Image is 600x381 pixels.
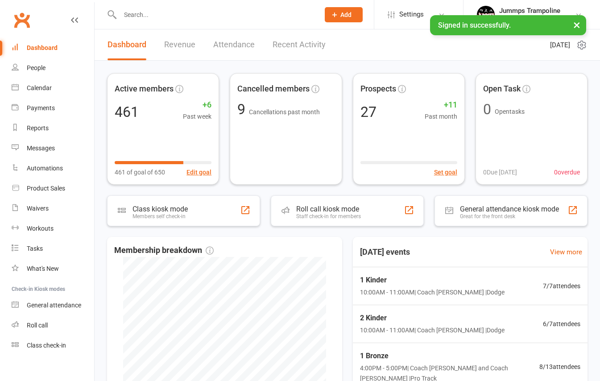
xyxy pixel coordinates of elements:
div: Messages [27,145,55,152]
div: What's New [27,265,59,272]
a: Clubworx [11,9,33,31]
span: Prospects [360,83,396,95]
span: 0 Due [DATE] [483,167,517,177]
div: Dashboard [27,44,58,51]
div: Members self check-in [132,213,188,219]
a: Messages [12,138,94,158]
a: Dashboard [108,29,146,60]
span: 461 of goal of 650 [115,167,165,177]
div: Jummps Parkwood Pty Ltd [499,15,575,23]
span: Signed in successfully. [438,21,511,29]
button: Set goal [434,167,457,177]
a: Workouts [12,219,94,239]
span: 10:00AM - 11:00AM | Coach [PERSON_NAME] | Dodge [360,325,505,335]
button: Add [325,7,363,22]
span: [DATE] [550,40,570,50]
span: +11 [425,99,457,112]
div: Automations [27,165,63,172]
span: Cancelled members [237,83,310,95]
a: Payments [12,98,94,118]
a: View more [550,247,582,257]
span: 7 / 7 attendees [543,281,580,291]
a: General attendance kiosk mode [12,295,94,315]
span: Past month [425,112,457,121]
span: 9 [237,101,249,118]
span: 0 overdue [554,167,580,177]
div: Great for the front desk [460,213,559,219]
div: 0 [483,102,491,116]
a: Attendance [213,29,255,60]
div: Reports [27,124,49,132]
div: Tasks [27,245,43,252]
a: Class kiosk mode [12,335,94,356]
a: What's New [12,259,94,279]
span: 1 Kinder [360,274,505,286]
a: Dashboard [12,38,94,58]
a: Automations [12,158,94,178]
a: Waivers [12,199,94,219]
div: People [27,64,46,71]
a: Tasks [12,239,94,259]
span: 8 / 13 attendees [539,362,580,372]
span: Settings [399,4,424,25]
div: Class kiosk mode [132,205,188,213]
a: Product Sales [12,178,94,199]
div: Waivers [27,205,49,212]
span: +6 [183,99,211,112]
div: Class check-in [27,342,66,349]
button: Edit goal [186,167,211,177]
div: Payments [27,104,55,112]
div: General attendance kiosk mode [460,205,559,213]
div: Calendar [27,84,52,91]
div: 27 [360,105,377,119]
a: Reports [12,118,94,138]
a: Roll call [12,315,94,335]
h3: [DATE] events [353,244,417,260]
div: Jummps Trampoline [499,7,575,15]
a: Recent Activity [273,29,326,60]
span: 6 / 7 attendees [543,319,580,329]
span: 2 Kinder [360,312,505,324]
span: Past week [183,112,211,121]
div: Workouts [27,225,54,232]
span: Add [340,11,352,18]
input: Search... [117,8,313,21]
span: 1 Bronze [360,350,540,362]
span: Active members [115,83,174,95]
div: 461 [115,105,139,119]
a: People [12,58,94,78]
a: Calendar [12,78,94,98]
button: × [569,15,585,34]
div: General attendance [27,302,81,309]
img: thumb_image1698795904.png [477,6,495,24]
div: Roll call [27,322,48,329]
div: Roll call kiosk mode [296,205,361,213]
span: Open tasks [495,108,525,115]
a: Revenue [164,29,195,60]
div: Staff check-in for members [296,213,361,219]
span: Cancellations past month [249,108,320,116]
span: Membership breakdown [114,244,214,257]
span: Open Task [483,83,521,95]
div: Product Sales [27,185,65,192]
span: 10:00AM - 11:00AM | Coach [PERSON_NAME] | Dodge [360,287,505,297]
